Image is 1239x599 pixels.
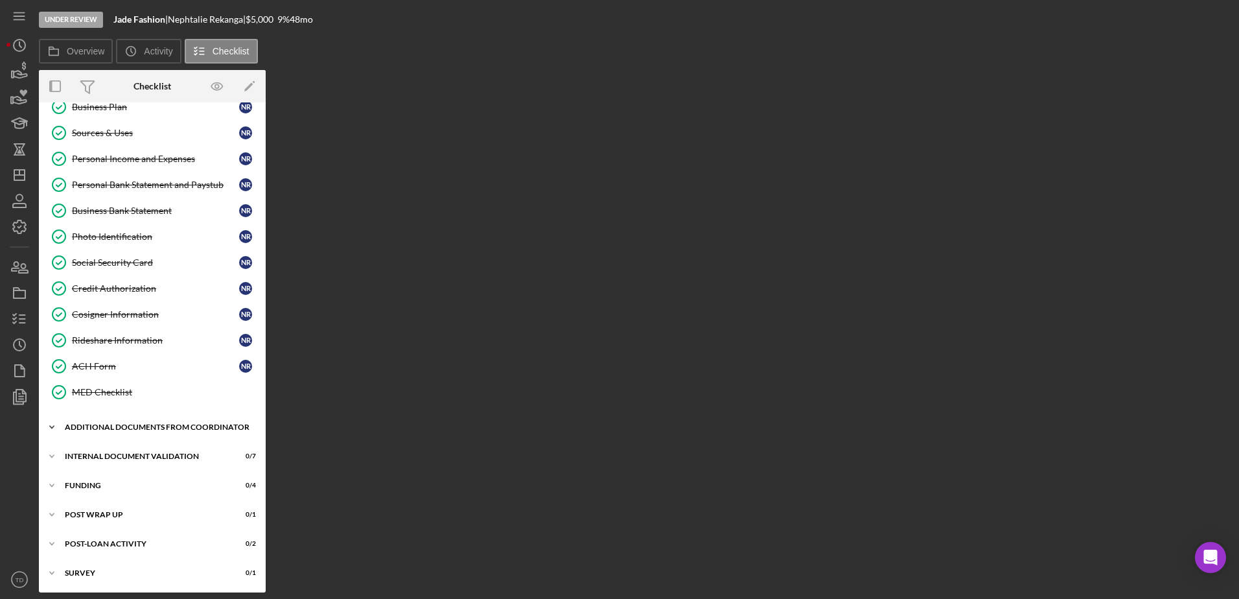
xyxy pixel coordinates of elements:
div: 0 / 1 [233,511,256,519]
div: Cosigner Information [72,309,239,320]
div: Checklist [133,81,171,91]
div: N R [239,126,252,139]
div: ACH Form [72,361,239,371]
a: Social Security CardNR [45,250,259,276]
label: Activity [144,46,172,56]
div: Survey [65,569,224,577]
div: 48 mo [290,14,313,25]
a: Photo IdentificationNR [45,224,259,250]
div: Personal Income and Expenses [72,154,239,164]
a: Sources & UsesNR [45,120,259,146]
div: N R [239,230,252,243]
div: Business Bank Statement [72,206,239,216]
div: Under Review [39,12,103,28]
a: MED Checklist [45,379,259,405]
div: 0 / 7 [233,452,256,460]
span: $5,000 [246,14,273,25]
a: Cosigner InformationNR [45,301,259,327]
a: Business PlanNR [45,94,259,120]
div: MED Checklist [72,387,259,397]
div: N R [239,308,252,321]
div: 0 / 4 [233,482,256,489]
label: Checklist [213,46,249,56]
div: N R [239,152,252,165]
button: Activity [116,39,181,64]
div: Credit Authorization [72,283,239,294]
div: N R [239,256,252,269]
div: 9 % [277,14,290,25]
div: Rideshare Information [72,335,239,346]
div: N R [239,360,252,373]
div: 0 / 1 [233,569,256,577]
div: N R [239,100,252,113]
div: Post Wrap Up [65,511,224,519]
div: Personal Bank Statement and Paystub [72,180,239,190]
button: Checklist [185,39,258,64]
div: | [113,14,168,25]
div: Post-Loan Activity [65,540,224,548]
button: Overview [39,39,113,64]
div: N R [239,282,252,295]
div: Open Intercom Messenger [1195,542,1226,573]
a: Personal Income and ExpensesNR [45,146,259,172]
div: N R [239,178,252,191]
label: Overview [67,46,104,56]
div: Nephtalie Rekanga | [168,14,246,25]
text: TD [16,576,24,583]
a: Rideshare InformationNR [45,327,259,353]
div: Social Security Card [72,257,239,268]
button: TD [6,567,32,593]
div: N R [239,204,252,217]
b: Jade Fashion [113,14,165,25]
div: Additional Documents from Coordinator [65,423,249,431]
a: Personal Bank Statement and PaystubNR [45,172,259,198]
div: 0 / 2 [233,540,256,548]
div: Internal Document Validation [65,452,224,460]
div: Funding [65,482,224,489]
a: ACH FormNR [45,353,259,379]
a: Credit AuthorizationNR [45,276,259,301]
div: Photo Identification [72,231,239,242]
a: Business Bank StatementNR [45,198,259,224]
div: N R [239,334,252,347]
div: Business Plan [72,102,239,112]
div: Sources & Uses [72,128,239,138]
